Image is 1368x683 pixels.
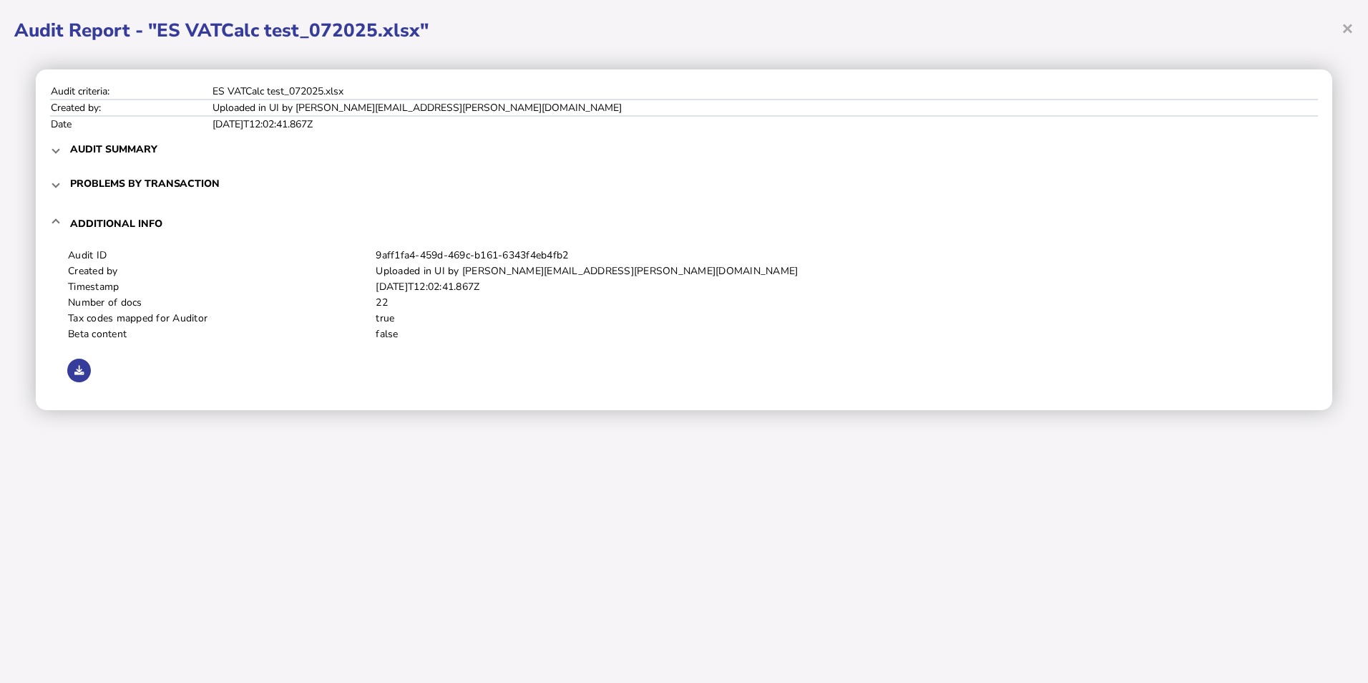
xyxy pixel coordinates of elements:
td: 9aff1fa4-459d-469c-b161-6343f4eb4fb2 [375,248,1301,263]
div: Additional info [50,246,1318,396]
h1: Audit Report - "ES VATCalc test_072025.xlsx" [14,18,1354,43]
td: true [375,311,1301,326]
h3: Problems by transaction [70,177,220,190]
mat-expansion-panel-header: Additional info [50,200,1318,246]
td: Number of docs [67,295,375,311]
td: Audit ID [67,248,375,263]
h3: Audit summary [70,142,157,156]
td: [DATE]T12:02:41.867Z [375,279,1301,295]
td: 22 [375,295,1301,311]
td: Beta content [67,326,375,342]
td: Uploaded in UI by [PERSON_NAME][EMAIL_ADDRESS][PERSON_NAME][DOMAIN_NAME] [375,263,1301,279]
mat-expansion-panel-header: Problems by transaction [50,166,1318,200]
button: Download audit errors list to Excel. Maximum 10k lines. [67,359,91,382]
mat-expansion-panel-header: Audit summary [50,132,1318,166]
td: Date [50,116,212,132]
td: Tax codes mapped for Auditor [67,311,375,326]
td: [DATE]T12:02:41.867Z [212,116,1318,132]
td: Uploaded in UI by [PERSON_NAME][EMAIL_ADDRESS][PERSON_NAME][DOMAIN_NAME] [212,100,1318,116]
td: Created by [67,263,375,279]
h3: Additional info [70,217,162,231]
td: Timestamp [67,279,375,295]
td: false [375,326,1301,342]
td: ES VATCalc test_072025.xlsx [212,84,1318,100]
span: × [1342,14,1354,42]
td: Created by: [50,100,212,116]
td: Audit criteria: [50,84,212,100]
